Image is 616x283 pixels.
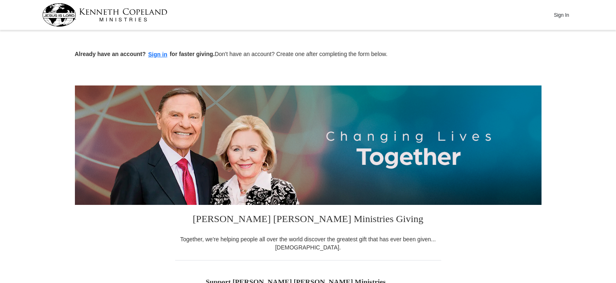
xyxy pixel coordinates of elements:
[42,3,167,27] img: kcm-header-logo.svg
[75,50,542,59] p: Don't have an account? Create one after completing the form below.
[549,9,574,21] button: Sign In
[75,51,215,57] strong: Already have an account? for faster giving.
[146,50,170,59] button: Sign in
[175,235,441,252] div: Together, we're helping people all over the world discover the greatest gift that has ever been g...
[175,205,441,235] h3: [PERSON_NAME] [PERSON_NAME] Ministries Giving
